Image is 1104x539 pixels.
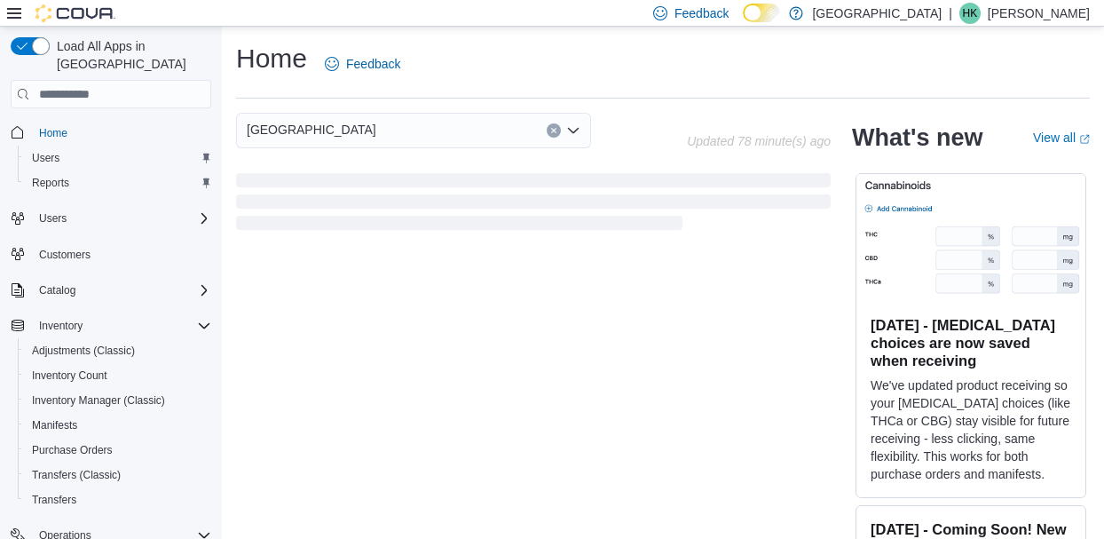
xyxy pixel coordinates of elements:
[18,146,218,170] button: Users
[4,242,218,267] button: Customers
[32,176,69,190] span: Reports
[32,243,211,266] span: Customers
[32,121,211,143] span: Home
[25,440,120,461] a: Purchase Orders
[236,41,307,76] h1: Home
[50,37,211,73] span: Load All Apps in [GEOGRAPHIC_DATA]
[18,388,218,413] button: Inventory Manager (Classic)
[871,377,1071,483] p: We've updated product receiving so your [MEDICAL_DATA] choices (like THCa or CBG) stay visible fo...
[25,340,211,361] span: Adjustments (Classic)
[687,134,831,148] p: Updated 78 minute(s) ago
[743,4,780,22] input: Dark Mode
[25,365,211,386] span: Inventory Count
[18,170,218,195] button: Reports
[32,315,90,337] button: Inventory
[1079,134,1090,145] svg: External link
[318,46,407,82] a: Feedback
[18,438,218,463] button: Purchase Orders
[39,248,91,262] span: Customers
[39,283,75,297] span: Catalog
[32,208,74,229] button: Users
[18,463,218,487] button: Transfers (Classic)
[25,440,211,461] span: Purchase Orders
[988,3,1090,24] p: [PERSON_NAME]
[25,172,211,194] span: Reports
[25,489,83,511] a: Transfers
[25,147,211,169] span: Users
[25,464,211,486] span: Transfers (Classic)
[32,244,98,266] a: Customers
[247,119,376,140] span: [GEOGRAPHIC_DATA]
[25,415,84,436] a: Manifests
[32,369,107,383] span: Inventory Count
[32,280,211,301] span: Catalog
[32,151,59,165] span: Users
[39,319,83,333] span: Inventory
[963,3,978,24] span: HK
[4,206,218,231] button: Users
[743,22,744,23] span: Dark Mode
[25,489,211,511] span: Transfers
[32,280,83,301] button: Catalog
[32,344,135,358] span: Adjustments (Classic)
[25,464,128,486] a: Transfers (Classic)
[39,126,67,140] span: Home
[547,123,561,138] button: Clear input
[346,55,400,73] span: Feedback
[4,313,218,338] button: Inventory
[949,3,952,24] p: |
[25,390,172,411] a: Inventory Manager (Classic)
[32,315,211,337] span: Inventory
[35,4,115,22] img: Cova
[18,487,218,512] button: Transfers
[852,123,982,152] h2: What's new
[1033,131,1090,145] a: View allExternal link
[32,443,113,457] span: Purchase Orders
[18,413,218,438] button: Manifests
[4,278,218,303] button: Catalog
[25,147,67,169] a: Users
[674,4,729,22] span: Feedback
[32,493,76,507] span: Transfers
[25,365,114,386] a: Inventory Count
[25,172,76,194] a: Reports
[25,415,211,436] span: Manifests
[25,390,211,411] span: Inventory Manager (Classic)
[32,468,121,482] span: Transfers (Classic)
[32,418,77,432] span: Manifests
[566,123,580,138] button: Open list of options
[871,316,1071,369] h3: [DATE] - [MEDICAL_DATA] choices are now saved when receiving
[4,119,218,145] button: Home
[39,211,67,226] span: Users
[18,338,218,363] button: Adjustments (Classic)
[18,363,218,388] button: Inventory Count
[236,177,831,234] span: Loading
[812,3,942,24] p: [GEOGRAPHIC_DATA]
[32,208,211,229] span: Users
[32,393,165,408] span: Inventory Manager (Classic)
[32,123,75,144] a: Home
[25,340,142,361] a: Adjustments (Classic)
[959,3,981,24] div: Holly King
